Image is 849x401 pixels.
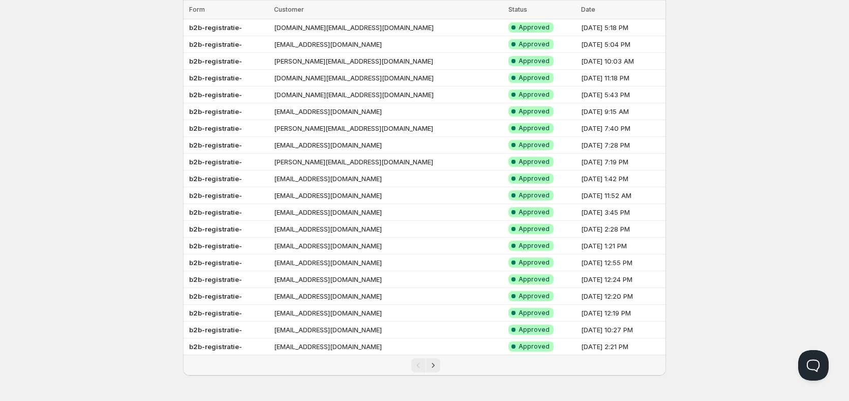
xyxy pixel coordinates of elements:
[519,208,550,216] span: Approved
[271,338,506,355] td: [EMAIL_ADDRESS][DOMAIN_NAME]
[578,305,666,322] td: [DATE] 12:19 PM
[519,91,550,99] span: Approved
[271,322,506,338] td: [EMAIL_ADDRESS][DOMAIN_NAME]
[271,87,506,103] td: [DOMAIN_NAME][EMAIL_ADDRESS][DOMAIN_NAME]
[578,338,666,355] td: [DATE] 2:21 PM
[189,57,242,65] b: b2b-registratie-
[271,120,506,137] td: [PERSON_NAME][EMAIL_ADDRESS][DOMAIN_NAME]
[519,309,550,317] span: Approved
[271,288,506,305] td: [EMAIL_ADDRESS][DOMAIN_NAME]
[426,358,440,373] button: Next
[189,141,242,149] b: b2b-registratie-
[519,74,550,82] span: Approved
[183,355,666,376] nav: Pagination
[508,6,527,13] span: Status
[189,40,242,48] b: b2b-registratie-
[271,305,506,322] td: [EMAIL_ADDRESS][DOMAIN_NAME]
[189,74,242,82] b: b2b-registratie-
[578,187,666,204] td: [DATE] 11:52 AM
[189,23,242,32] b: b2b-registratie-
[578,204,666,221] td: [DATE] 3:45 PM
[271,19,506,36] td: [DOMAIN_NAME][EMAIL_ADDRESS][DOMAIN_NAME]
[189,275,242,283] b: b2b-registratie-
[189,259,242,267] b: b2b-registratie-
[519,175,550,183] span: Approved
[189,225,242,233] b: b2b-registratie-
[271,53,506,70] td: [PERSON_NAME][EMAIL_ADDRESS][DOMAIN_NAME]
[578,170,666,187] td: [DATE] 1:42 PM
[519,292,550,300] span: Approved
[519,141,550,149] span: Approved
[578,120,666,137] td: [DATE] 7:40 PM
[519,23,550,32] span: Approved
[578,19,666,36] td: [DATE] 5:18 PM
[519,275,550,283] span: Approved
[189,175,242,183] b: b2b-registratie-
[581,6,595,13] span: Date
[271,238,506,254] td: [EMAIL_ADDRESS][DOMAIN_NAME]
[189,326,242,334] b: b2b-registratie-
[578,271,666,288] td: [DATE] 12:24 PM
[271,103,506,120] td: [EMAIL_ADDRESS][DOMAIN_NAME]
[578,254,666,271] td: [DATE] 12:55 PM
[271,154,506,170] td: [PERSON_NAME][EMAIL_ADDRESS][DOMAIN_NAME]
[271,70,506,87] td: [DOMAIN_NAME][EMAIL_ADDRESS][DOMAIN_NAME]
[189,242,242,250] b: b2b-registratie-
[189,124,242,132] b: b2b-registratie-
[189,158,242,166] b: b2b-registratie-
[519,326,550,334] span: Approved
[271,170,506,187] td: [EMAIL_ADDRESS][DOMAIN_NAME]
[189,191,242,199] b: b2b-registratie-
[189,6,205,13] span: Form
[519,40,550,48] span: Approved
[578,221,666,238] td: [DATE] 2:28 PM
[271,204,506,221] td: [EMAIL_ADDRESS][DOMAIN_NAME]
[519,124,550,132] span: Approved
[519,342,550,351] span: Approved
[578,238,666,254] td: [DATE] 1:21 PM
[271,221,506,238] td: [EMAIL_ADDRESS][DOMAIN_NAME]
[271,271,506,288] td: [EMAIL_ADDRESS][DOMAIN_NAME]
[578,53,666,70] td: [DATE] 10:03 AM
[271,187,506,204] td: [EMAIL_ADDRESS][DOMAIN_NAME]
[519,225,550,233] span: Approved
[578,70,666,87] td: [DATE] 11:18 PM
[271,137,506,154] td: [EMAIL_ADDRESS][DOMAIN_NAME]
[189,208,242,216] b: b2b-registratie-
[578,288,666,305] td: [DATE] 12:20 PM
[578,103,666,120] td: [DATE] 9:15 AM
[519,259,550,267] span: Approved
[519,191,550,199] span: Approved
[519,57,550,65] span: Approved
[519,158,550,166] span: Approved
[189,107,242,116] b: b2b-registratie-
[189,309,242,317] b: b2b-registratie-
[271,36,506,53] td: [EMAIL_ADDRESS][DOMAIN_NAME]
[578,154,666,170] td: [DATE] 7:19 PM
[519,242,550,250] span: Approved
[578,36,666,53] td: [DATE] 5:04 PM
[578,87,666,103] td: [DATE] 5:43 PM
[189,292,242,300] b: b2b-registratie-
[189,342,242,351] b: b2b-registratie-
[271,254,506,271] td: [EMAIL_ADDRESS][DOMAIN_NAME]
[798,350,829,381] iframe: Help Scout Beacon - Open
[578,322,666,338] td: [DATE] 10:27 PM
[578,137,666,154] td: [DATE] 7:28 PM
[519,107,550,116] span: Approved
[274,6,304,13] span: Customer
[189,91,242,99] b: b2b-registratie-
